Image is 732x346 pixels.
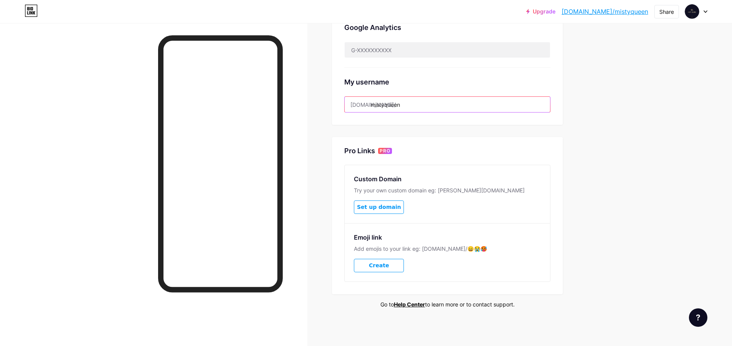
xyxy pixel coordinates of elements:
[685,4,699,19] img: mprauto
[369,262,389,269] span: Create
[332,300,563,308] div: Go to to learn more or to contact support.
[354,259,404,272] button: Create
[380,148,390,154] span: PRO
[354,233,541,242] div: Emoji link
[562,7,648,16] a: [DOMAIN_NAME]/mistyqueen
[354,245,541,253] div: Add emojis to your link eg: [DOMAIN_NAME]/😄😭🥵
[350,101,396,109] div: [DOMAIN_NAME]/
[659,8,674,16] div: Share
[354,174,541,184] div: Custom Domain
[344,77,550,87] div: My username
[344,146,375,156] div: Pro Links
[357,204,401,210] span: Set up domain
[345,42,550,58] input: G-XXXXXXXXXX
[354,187,541,194] div: Try your own custom domain eg: [PERSON_NAME][DOMAIN_NAME]
[526,8,555,15] a: Upgrade
[394,301,425,308] a: Help Center
[344,22,550,33] div: Google Analytics
[345,97,550,112] input: username
[354,200,404,214] button: Set up domain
